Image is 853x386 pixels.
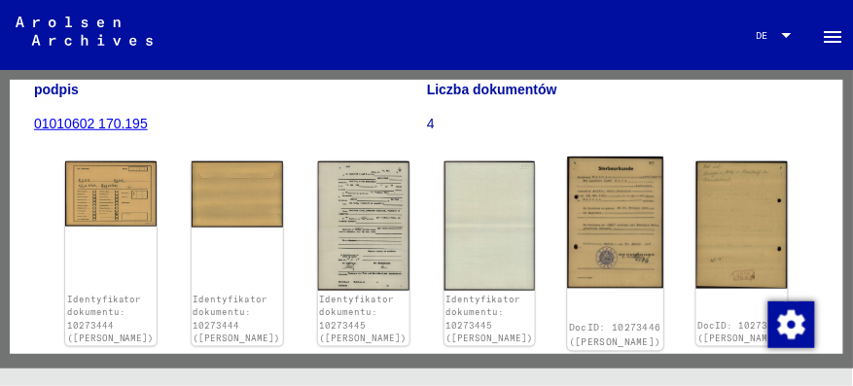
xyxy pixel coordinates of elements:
[34,82,79,97] font: podpis
[767,300,814,347] div: Zmiana zgody
[768,301,815,348] img: Zmiana zgody
[193,294,280,344] a: Identyfikator dokumentu: 10273444 ([PERSON_NAME])
[192,161,283,228] img: 002.jpg
[34,116,148,131] a: 01010602 170.195
[696,161,788,289] img: 002.jpg
[319,294,407,344] a: Identyfikator dokumentu: 10273445 ([PERSON_NAME])
[444,161,536,291] img: 002.jpg
[814,16,853,54] button: Przełącz nawigację boczną
[427,82,557,97] font: Liczba dokumentów
[822,25,845,49] mat-icon: Side nav toggle icon
[16,17,153,46] img: Arolsen_neg.svg
[757,29,768,42] font: DE
[427,116,435,131] font: 4
[698,320,786,344] a: DocID: 10273446 ([PERSON_NAME])
[318,161,409,291] img: 001.jpg
[570,323,662,348] a: DocID: 10273446 ([PERSON_NAME])
[445,294,533,344] a: Identyfikator dokumentu: 10273445 ([PERSON_NAME])
[67,294,155,344] a: Identyfikator dokumentu: 10273444 ([PERSON_NAME])
[65,161,157,227] img: 001.jpg
[568,157,664,289] img: 001.jpg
